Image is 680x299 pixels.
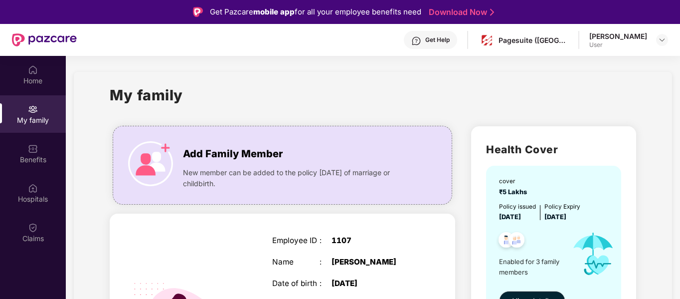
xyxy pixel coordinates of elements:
div: : [320,236,332,245]
img: svg+xml;base64,PHN2ZyB4bWxucz0iaHR0cDovL3d3dy53My5vcmcvMjAwMC9zdmciIHdpZHRoPSI0OC45NDMiIGhlaWdodD... [505,229,529,254]
img: svg+xml;base64,PHN2ZyBpZD0iQmVuZWZpdHMiIHhtbG5zPSJodHRwOi8vd3d3LnczLm9yZy8yMDAwL3N2ZyIgd2lkdGg9Ij... [28,144,38,154]
span: Add Family Member [183,146,283,162]
a: Download Now [429,7,491,17]
img: Logo [193,7,203,17]
div: : [320,279,332,288]
div: Date of birth [272,279,320,288]
div: 1107 [332,236,415,245]
span: ₹5 Lakhs [499,188,530,196]
img: icon [564,222,622,286]
strong: mobile app [253,7,295,16]
img: svg+xml;base64,PHN2ZyBpZD0iSGVscC0zMngzMiIgeG1sbnM9Imh0dHA6Ly93d3cudzMub3JnLzIwMDAvc3ZnIiB3aWR0aD... [411,36,421,46]
div: User [589,41,647,49]
div: Get Pazcare for all your employee benefits need [210,6,421,18]
div: [PERSON_NAME] [589,31,647,41]
img: svg+xml;base64,PHN2ZyBpZD0iSG9zcGl0YWxzIiB4bWxucz0iaHR0cDovL3d3dy53My5vcmcvMjAwMC9zdmciIHdpZHRoPS... [28,183,38,193]
div: : [320,258,332,267]
img: Stroke [490,7,494,17]
img: svg+xml;base64,PHN2ZyB3aWR0aD0iMjAiIGhlaWdodD0iMjAiIHZpZXdCb3g9IjAgMCAyMCAyMCIgZmlsbD0ibm9uZSIgeG... [28,104,38,114]
span: [DATE] [544,213,566,221]
span: New member can be added to the policy [DATE] of marriage or childbirth. [183,167,414,189]
span: Enabled for 3 family members [499,257,564,277]
div: Pagesuite ([GEOGRAPHIC_DATA]) Private Limited [499,35,568,45]
div: [DATE] [332,279,415,288]
div: cover [499,177,530,186]
h1: My family [110,84,183,106]
div: Name [272,258,320,267]
span: [DATE] [499,213,521,221]
div: [PERSON_NAME] [332,258,415,267]
img: svg+xml;base64,PHN2ZyBpZD0iQ2xhaW0iIHhtbG5zPSJodHRwOi8vd3d3LnczLm9yZy8yMDAwL3N2ZyIgd2lkdGg9IjIwIi... [28,223,38,233]
div: Policy Expiry [544,202,580,212]
div: Policy issued [499,202,536,212]
div: Get Help [425,36,450,44]
h2: Health Cover [486,141,621,158]
img: svg+xml;base64,PHN2ZyB4bWxucz0iaHR0cDovL3d3dy53My5vcmcvMjAwMC9zdmciIHdpZHRoPSI0OC45NDMiIGhlaWdodD... [494,229,518,254]
div: Employee ID [272,236,320,245]
img: svg+xml;base64,PHN2ZyBpZD0iSG9tZSIgeG1sbnM9Imh0dHA6Ly93d3cudzMub3JnLzIwMDAvc3ZnIiB3aWR0aD0iMjAiIG... [28,65,38,75]
img: New Pazcare Logo [12,33,77,46]
img: icon [128,141,173,186]
img: pagesuite-logo-center.png [480,33,494,47]
img: svg+xml;base64,PHN2ZyBpZD0iRHJvcGRvd24tMzJ4MzIiIHhtbG5zPSJodHRwOi8vd3d3LnczLm9yZy8yMDAwL3N2ZyIgd2... [658,36,666,44]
